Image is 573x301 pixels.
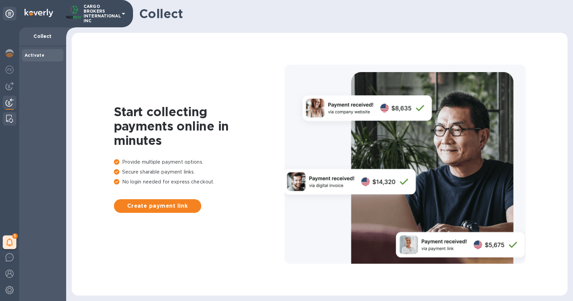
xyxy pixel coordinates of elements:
[84,4,118,23] p: CARGO BROKERS INTERNATIONAL INC
[139,6,562,21] h1: Collect
[114,199,201,213] button: Create payment link
[5,66,14,74] img: Foreign exchange
[119,202,196,210] span: Create payment link
[25,53,44,58] b: Activate
[25,9,53,17] img: Logo
[25,33,61,40] p: Collect
[114,178,284,186] p: No login needed for express checkout.
[114,159,284,166] p: Provide multiple payment options.
[114,168,284,176] p: Secure sharable payment links.
[114,105,284,148] h1: Start collecting payments online in minutes
[12,233,18,239] span: 1
[3,7,16,20] div: Unpin categories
